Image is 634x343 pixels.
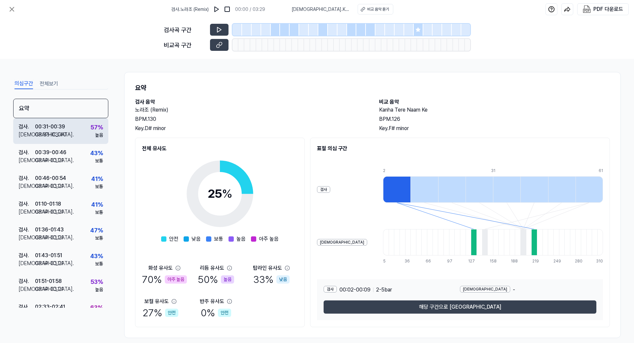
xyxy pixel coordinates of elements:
span: 안전 [169,235,178,243]
div: Key. F# minor [379,124,610,132]
div: 검사 . [18,149,35,156]
div: 70 % [142,272,187,287]
h2: Kanha Tere Naam Ke [379,106,610,114]
button: 의심구간 [15,79,33,89]
div: BPM. 126 [379,115,610,123]
div: 보통 [95,209,103,216]
div: Key. D# minor [135,124,366,132]
div: 249 [553,258,559,264]
div: 41 % [91,174,103,183]
span: 검사 . 노라조 (Remix) [171,6,209,13]
div: 188 [511,258,516,264]
div: 03:14 - 03:21 [35,285,63,293]
div: 보통 [95,235,103,242]
div: - [460,286,596,294]
div: 97 [447,258,453,264]
div: 02:33 - 02:41 [35,303,65,311]
div: PDF 다운로드 [593,5,623,14]
div: 낮음 [276,275,290,284]
span: 아주 높음 [259,235,279,243]
img: help [548,6,555,13]
div: 탑라인 유사도 [253,264,282,272]
div: 47 % [90,226,103,235]
span: [DEMOGRAPHIC_DATA] . Kanha Tere Naam Ke [292,6,350,13]
div: 03:14 - 03:21 [35,234,63,242]
div: 검사 . [18,277,35,285]
div: 57 % [90,123,103,132]
div: 01:36 - 01:43 [35,226,64,234]
button: 해당 구간으로 [GEOGRAPHIC_DATA] [324,300,596,314]
div: 03:14 - 03:21 [35,208,63,216]
div: 310 [596,258,603,264]
img: play [213,6,220,13]
div: BPM. 130 [135,115,366,123]
h2: 노라조 (Remix) [135,106,366,114]
div: [DEMOGRAPHIC_DATA] [460,286,510,292]
span: 보통 [214,235,223,243]
div: 검사 [317,186,330,193]
div: 보통 [95,157,103,164]
div: 66 [426,258,431,264]
div: 31 [491,168,518,174]
div: 안전 [165,309,178,317]
div: 00:31 - 00:39 [35,123,65,131]
div: 보컬 유사도 [144,297,169,305]
div: 높음 [95,286,103,293]
span: 높음 [236,235,246,243]
h2: 검사 음악 [135,98,366,106]
div: 검사 . [18,252,35,259]
div: 43 % [90,252,103,260]
div: 158 [490,258,495,264]
img: stop [224,6,230,13]
div: 03:33 - 03:40 [35,131,66,139]
h2: 표절 의심 구간 [317,145,603,153]
div: [DEMOGRAPHIC_DATA] . [18,182,35,190]
div: 03:14 - 03:21 [35,182,63,190]
div: 01:10 - 01:18 [35,200,61,208]
div: 5 [383,258,389,264]
div: 검사 . [18,226,35,234]
div: 41 % [91,200,103,209]
div: 2 [383,168,410,174]
div: 00:00 / 03:29 [235,6,265,13]
div: 요약 [13,99,108,118]
div: 안전 [218,309,231,317]
div: 61 [599,168,603,174]
div: 보통 [95,260,103,267]
span: % [222,187,232,201]
div: 반주 유사도 [200,297,224,305]
div: [DEMOGRAPHIC_DATA] . [18,208,35,216]
div: 화성 유사도 [148,264,173,272]
button: PDF 다운로드 [581,4,624,15]
div: 아주 높음 [165,275,187,284]
div: 0 % [201,305,231,320]
div: [DEMOGRAPHIC_DATA] [317,239,367,246]
div: 검사곡 구간 [164,25,206,34]
div: 280 [575,258,581,264]
div: 27 % [143,305,178,320]
div: 높음 [221,275,234,284]
div: 63 % [90,303,103,312]
div: 00:39 - 00:46 [35,149,66,156]
button: 비교 음악 듣기 [358,4,393,15]
div: 36 [405,258,410,264]
div: 검사 [324,286,337,292]
div: 높음 [95,132,103,139]
div: 53 % [90,277,103,286]
div: 비교 음악 듣기 [367,6,389,12]
div: [DEMOGRAPHIC_DATA] . [18,234,35,242]
button: 전체보기 [40,79,58,89]
h2: 전체 유사도 [142,145,298,153]
span: 2 - 5 bar [376,286,392,294]
div: 비교곡 구간 [164,41,206,50]
div: 검사 . [18,174,35,182]
div: 43 % [90,149,103,157]
span: 낮음 [192,235,201,243]
div: 03:14 - 03:21 [35,156,63,164]
div: 127 [468,258,474,264]
div: 00:46 - 00:54 [35,174,66,182]
div: [DEMOGRAPHIC_DATA] . [18,259,35,267]
div: 보통 [95,183,103,190]
h1: 요약 [135,83,610,93]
